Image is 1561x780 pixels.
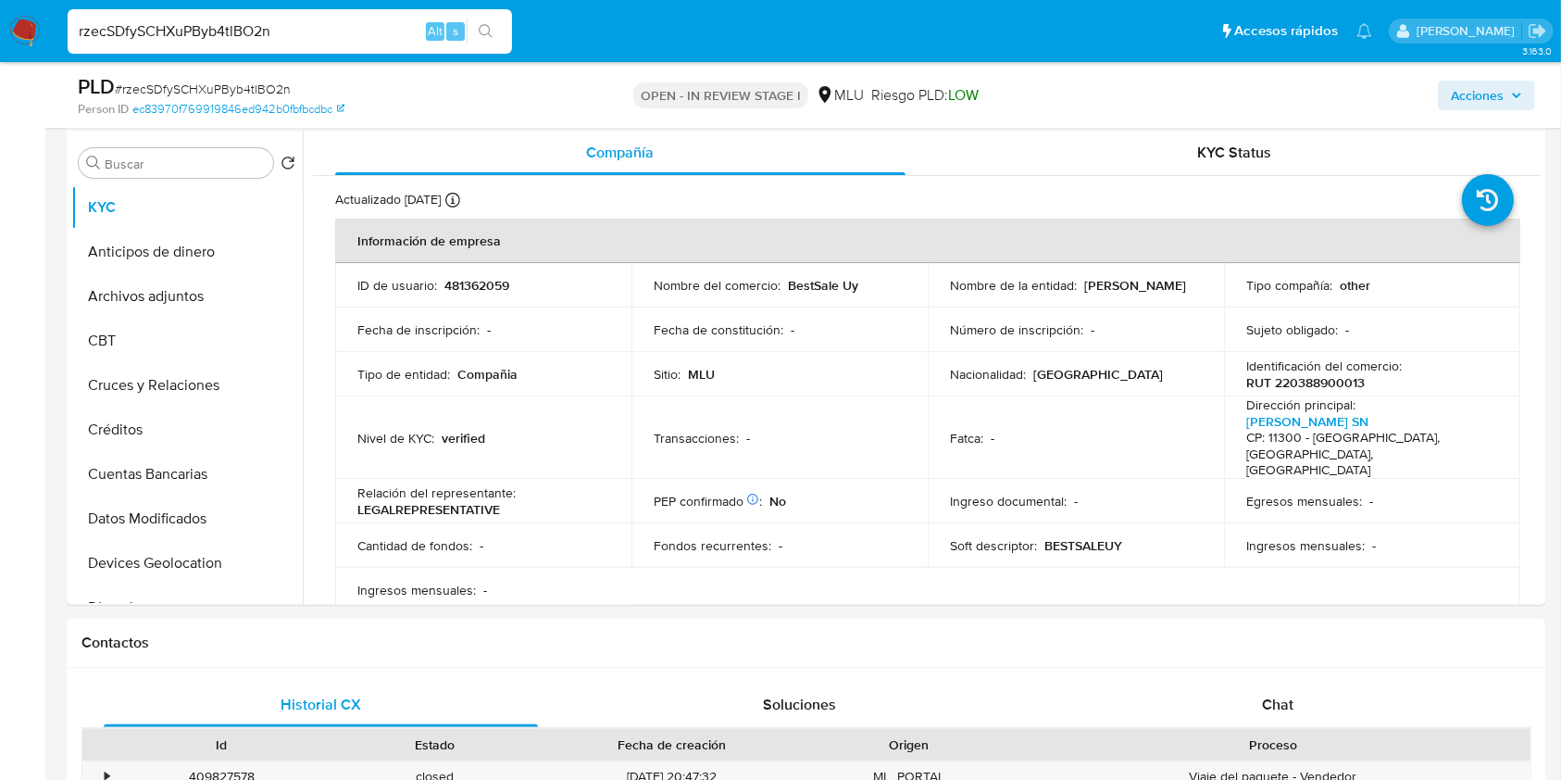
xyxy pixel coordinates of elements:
span: Chat [1262,694,1293,715]
p: Relación del representante : [357,484,516,501]
p: - [483,582,487,598]
p: - [746,430,750,447]
p: - [487,321,491,338]
p: Fecha de constitución : [654,321,783,338]
button: KYC [71,185,303,230]
div: Origen [815,736,1003,754]
p: Nacionalidad : [950,366,1026,383]
div: Estado [342,736,530,754]
p: other [1340,277,1370,294]
p: - [1345,321,1349,338]
p: Tipo compañía : [1246,277,1332,294]
div: Proceso [1029,736,1517,754]
p: RUT 220388900013 [1246,374,1365,391]
p: - [1091,321,1094,338]
span: 3.163.0 [1522,44,1552,58]
a: ec83970f769919846ed942b0fbfbcdbc [132,101,344,118]
button: Archivos adjuntos [71,274,303,319]
button: Volver al orden por defecto [281,156,295,176]
th: Información de empresa [335,219,1520,263]
p: - [480,537,483,554]
p: Ingreso documental : [950,493,1067,510]
button: Direcciones [71,585,303,630]
p: - [1372,537,1376,554]
button: CBT [71,319,303,363]
p: OPEN - IN REVIEW STAGE I [633,82,808,108]
p: Nombre del comercio : [654,277,780,294]
span: Alt [428,22,443,40]
button: Buscar [86,156,101,170]
p: Fatca : [950,430,983,447]
p: Compañia [457,366,518,383]
p: Fondos recurrentes : [654,537,771,554]
p: - [791,321,794,338]
p: verified [442,430,485,447]
p: 481362059 [444,277,509,294]
p: - [1074,493,1078,510]
span: KYC Status [1197,142,1271,163]
span: Historial CX [281,694,361,715]
p: Actualizado [DATE] [335,191,441,208]
p: ximena.felix@mercadolibre.com [1417,22,1521,40]
p: Sitio : [654,366,681,383]
b: PLD [78,71,115,101]
input: Buscar usuario o caso... [68,19,512,44]
p: Dirección principal : [1246,396,1355,413]
a: Notificaciones [1356,23,1372,39]
button: Créditos [71,408,303,452]
p: ID de usuario : [357,277,437,294]
h4: CP: 11300 - [GEOGRAPHIC_DATA], [GEOGRAPHIC_DATA], [GEOGRAPHIC_DATA] [1246,430,1491,479]
button: search-icon [467,19,505,44]
p: Transacciones : [654,430,739,447]
p: Sujeto obligado : [1246,321,1338,338]
span: Soluciones [763,694,836,715]
p: - [1369,493,1373,510]
button: Cruces y Relaciones [71,363,303,408]
a: [PERSON_NAME] SN [1246,412,1368,431]
div: MLU [816,85,864,106]
p: Número de inscripción : [950,321,1083,338]
p: LEGALREPRESENTATIVE [357,501,500,518]
a: Salir [1528,21,1547,41]
p: Ingresos mensuales : [1246,537,1365,554]
div: Id [128,736,316,754]
span: # rzecSDfySCHXuPByb4tlBO2n [115,80,291,98]
p: Tipo de entidad : [357,366,450,383]
p: PEP confirmado : [654,493,762,510]
p: BESTSALEUY [1044,537,1122,554]
p: [PERSON_NAME] [1084,277,1186,294]
div: Fecha de creación [555,736,789,754]
p: Ingresos mensuales : [357,582,476,598]
p: MLU [688,366,715,383]
p: - [779,537,782,554]
p: No [769,493,786,510]
button: Datos Modificados [71,497,303,541]
p: Nivel de KYC : [357,430,434,447]
span: LOW [948,84,979,106]
button: Anticipos de dinero [71,230,303,274]
button: Devices Geolocation [71,541,303,585]
span: s [453,22,458,40]
p: Identificación del comercio : [1246,358,1402,374]
p: Soft descriptor : [950,537,1037,554]
p: Nombre de la entidad : [950,277,1077,294]
p: Fecha de inscripción : [357,321,480,338]
span: Riesgo PLD: [871,85,979,106]
span: Accesos rápidos [1234,21,1338,41]
p: Egresos mensuales : [1246,493,1362,510]
button: Acciones [1438,81,1535,110]
p: [GEOGRAPHIC_DATA] [1033,366,1163,383]
span: Acciones [1451,81,1504,110]
input: Buscar [105,156,266,172]
p: - [991,430,994,447]
h1: Contactos [81,634,1531,652]
button: Cuentas Bancarias [71,452,303,497]
p: Cantidad de fondos : [357,537,472,554]
b: Person ID [78,101,129,118]
p: BestSale Uy [788,277,858,294]
span: Compañía [586,142,654,163]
